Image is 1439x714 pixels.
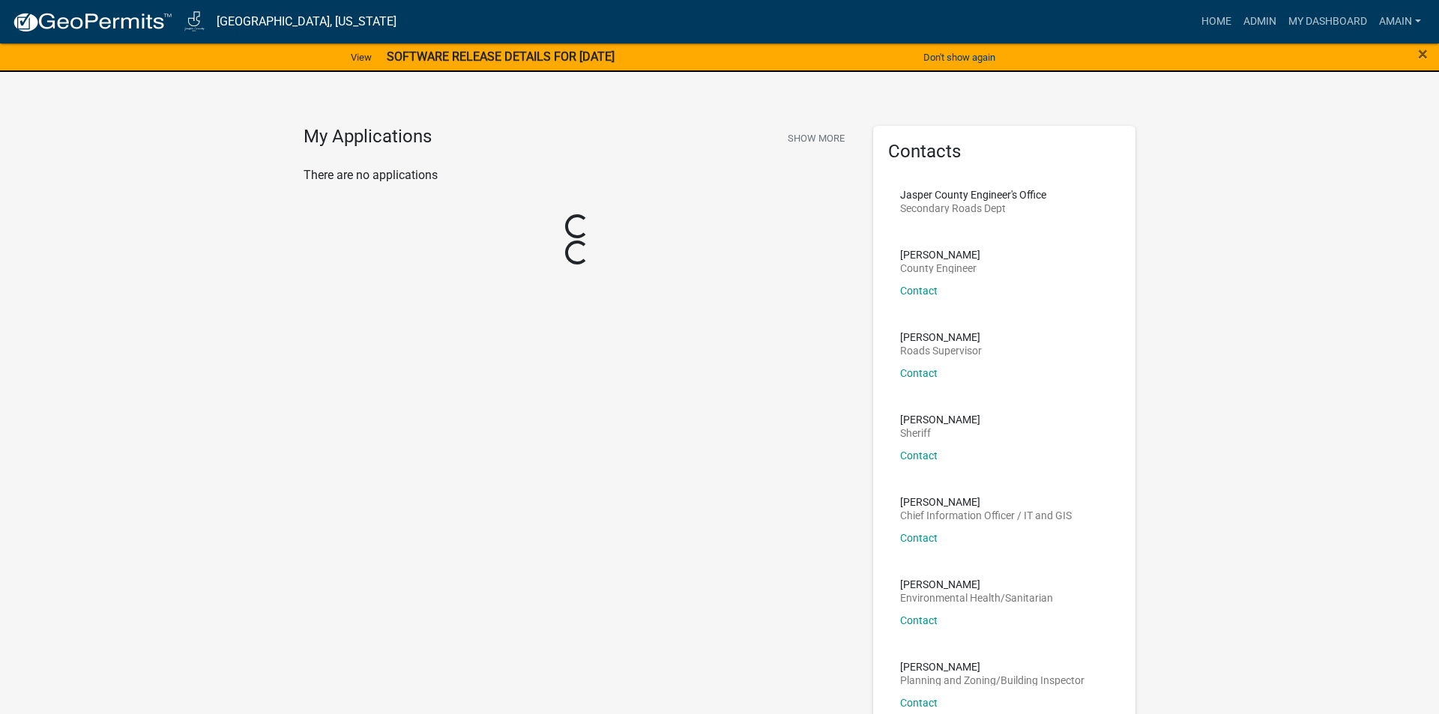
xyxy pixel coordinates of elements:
[900,190,1046,200] p: Jasper County Engineer's Office
[900,414,980,425] p: [PERSON_NAME]
[900,428,980,438] p: Sheriff
[900,367,938,379] a: Contact
[1373,7,1427,36] a: AMain
[900,345,982,356] p: Roads Supervisor
[1282,7,1373,36] a: My Dashboard
[304,126,432,148] h4: My Applications
[900,497,1072,507] p: [PERSON_NAME]
[900,662,1084,672] p: [PERSON_NAME]
[900,450,938,462] a: Contact
[900,332,982,342] p: [PERSON_NAME]
[1418,43,1428,64] span: ×
[1237,7,1282,36] a: Admin
[900,510,1072,521] p: Chief Information Officer / IT and GIS
[345,45,378,70] a: View
[782,126,851,151] button: Show More
[900,532,938,544] a: Contact
[1418,45,1428,63] button: Close
[900,697,938,709] a: Contact
[917,45,1001,70] button: Don't show again
[387,49,615,64] strong: SOFTWARE RELEASE DETAILS FOR [DATE]
[900,614,938,626] a: Contact
[304,166,851,184] p: There are no applications
[888,141,1120,163] h5: Contacts
[900,203,1046,214] p: Secondary Roads Dept
[900,675,1084,686] p: Planning and Zoning/Building Inspector
[217,9,396,34] a: [GEOGRAPHIC_DATA], [US_STATE]
[900,285,938,297] a: Contact
[900,593,1053,603] p: Environmental Health/Sanitarian
[184,11,205,31] img: Jasper County, Iowa
[900,263,980,273] p: County Engineer
[900,249,980,260] p: [PERSON_NAME]
[1195,7,1237,36] a: Home
[900,579,1053,590] p: [PERSON_NAME]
